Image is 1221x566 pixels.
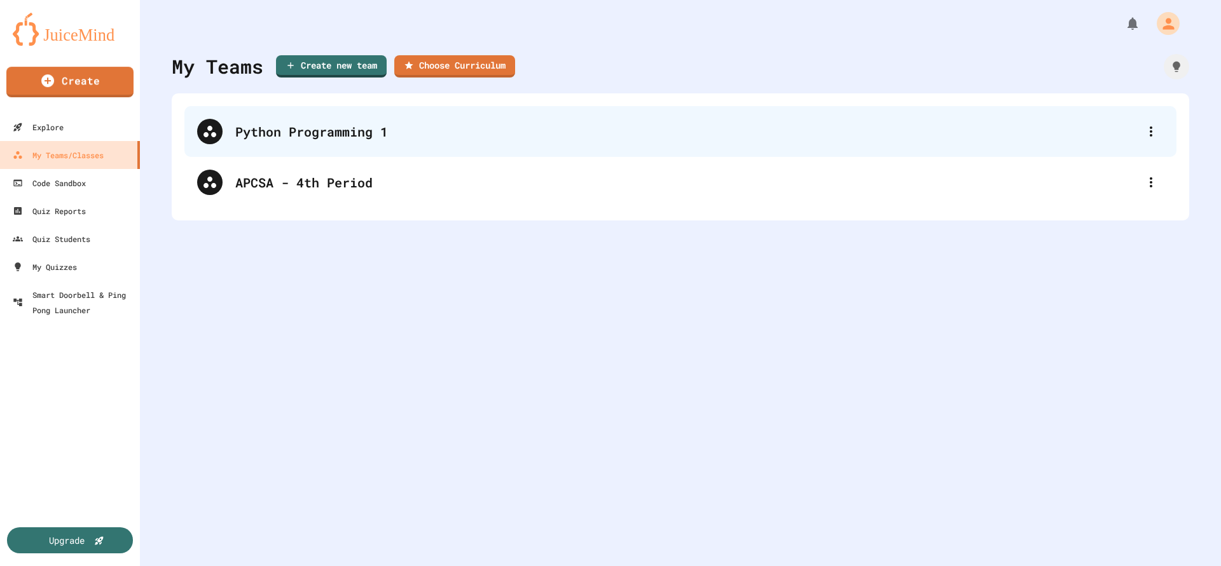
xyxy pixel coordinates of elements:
a: Choose Curriculum [394,55,515,77]
img: logo-orange.svg [13,13,127,46]
div: My Teams/Classes [13,147,104,163]
div: My Teams [172,52,263,81]
div: Upgrade [49,534,85,547]
div: Smart Doorbell & Ping Pong Launcher [13,287,135,318]
div: Quiz Reports [13,203,86,219]
div: Explore [13,119,64,135]
a: Create [6,67,134,97]
div: Python Programming 1 [184,106,1176,157]
div: APCSA - 4th Period [184,157,1176,208]
div: APCSA - 4th Period [235,173,1138,192]
a: Create new team [276,55,387,77]
div: My Account [1143,9,1183,38]
div: Quiz Students [13,231,90,246]
div: How it works [1164,54,1189,79]
div: My Notifications [1101,13,1143,34]
div: Python Programming 1 [235,122,1138,141]
div: Code Sandbox [13,175,86,191]
div: My Quizzes [13,259,77,274]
